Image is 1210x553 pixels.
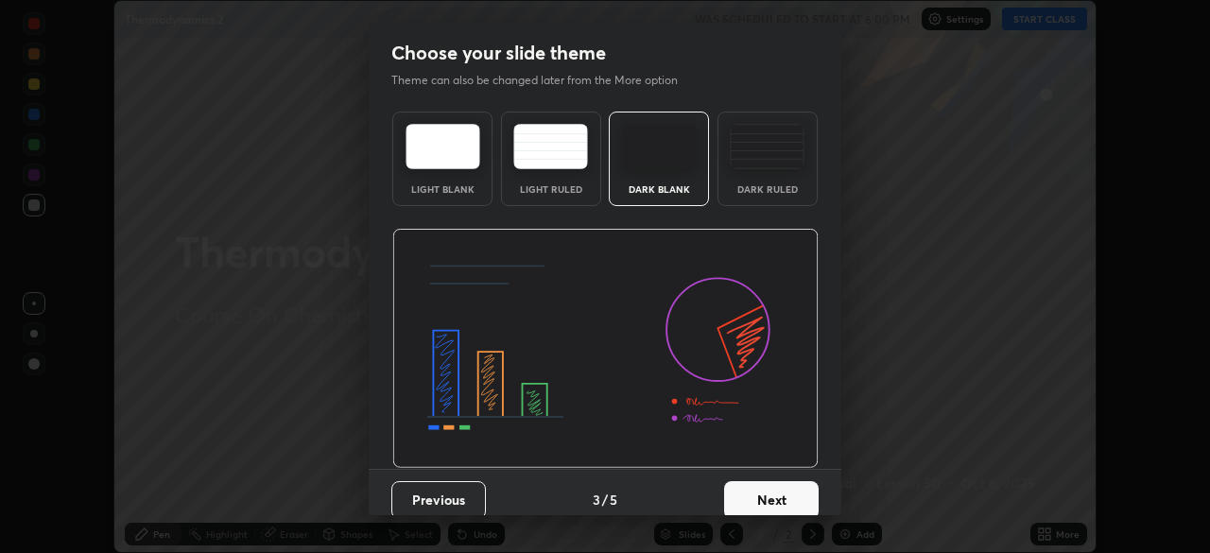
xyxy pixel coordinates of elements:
img: darkThemeBanner.d06ce4a2.svg [392,229,819,469]
img: lightTheme.e5ed3b09.svg [406,124,480,169]
h4: 3 [593,490,600,510]
img: lightRuledTheme.5fabf969.svg [513,124,588,169]
h4: / [602,490,608,510]
img: darkTheme.f0cc69e5.svg [622,124,697,169]
button: Next [724,481,819,519]
h2: Choose your slide theme [391,41,606,65]
div: Light Ruled [513,184,589,194]
div: Dark Blank [621,184,697,194]
img: darkRuledTheme.de295e13.svg [730,124,804,169]
div: Dark Ruled [730,184,805,194]
h4: 5 [610,490,617,510]
div: Light Blank [405,184,480,194]
p: Theme can also be changed later from the More option [391,72,698,89]
button: Previous [391,481,486,519]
